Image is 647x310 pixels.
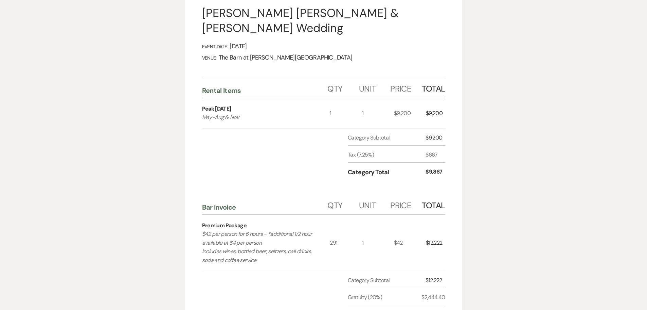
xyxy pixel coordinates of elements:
[426,134,445,142] div: $9,200
[348,276,426,284] div: Category Subtotal
[359,77,390,98] div: Unit
[202,86,328,95] div: Rental Items
[426,215,445,271] div: $12,222
[426,168,445,177] div: $9,867
[359,194,390,214] div: Unit
[348,134,426,142] div: Category Subtotal
[202,6,445,36] div: [PERSON_NAME] [PERSON_NAME] & [PERSON_NAME] Wedding
[330,215,362,271] div: 291
[348,293,421,301] div: Gratuity (20%)
[202,222,247,230] div: Premium Package
[202,44,228,50] span: Event Date:
[202,54,445,62] div: The Barn at [PERSON_NAME][GEOGRAPHIC_DATA]
[426,276,445,284] div: $12,222
[202,203,328,212] div: Bar invoice
[327,194,359,214] div: Qty
[348,168,426,177] div: Category Total
[202,113,317,122] p: May-Aug & Nov
[362,215,394,271] div: 1
[330,98,362,128] div: 1
[426,151,445,159] div: $667
[348,151,426,159] div: Tax (7.25%)
[394,98,426,128] div: $9,200
[390,194,421,214] div: Price
[202,43,445,50] div: [DATE]
[362,98,394,128] div: 1
[421,293,445,301] div: $2,444.40
[390,77,421,98] div: Price
[202,55,217,61] span: Venue:
[327,77,359,98] div: Qty
[422,77,445,98] div: Total
[426,98,445,128] div: $9,200
[202,105,231,113] div: Peak [DATE]
[394,215,426,271] div: $42
[422,194,445,214] div: Total
[202,230,317,264] p: $42 per person for 6 hours - *additional 1/2 hour available at $4 per person Includes wines, bott...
